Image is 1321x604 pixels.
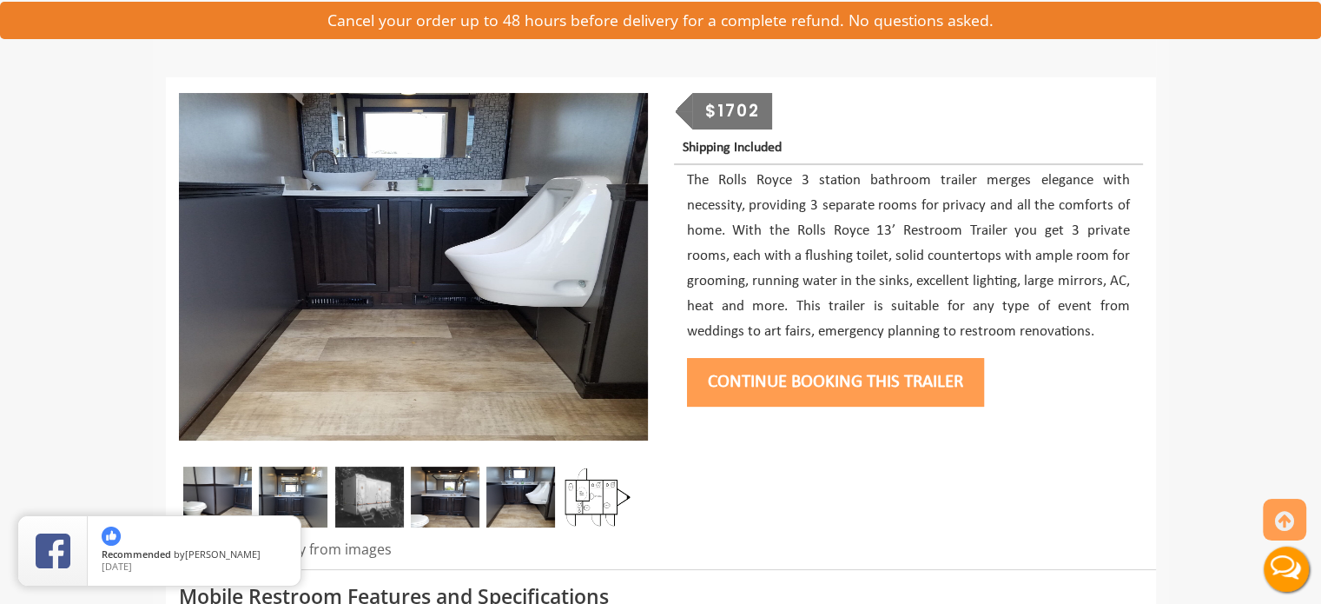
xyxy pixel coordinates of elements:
[687,358,984,407] button: Continue Booking this trailer
[683,136,1142,160] p: Shipping Included
[179,540,648,569] div: Products may vary from images
[411,467,479,528] img: Zoomed out full inside view of restroom station with a stall, a mirror and a sink
[259,467,327,528] img: Zoomed out inside view of restroom station with a mirror and sink
[486,467,555,528] img: Zoomed out inside view of male restroom station with a mirror, a urinal and a sink
[102,549,287,561] span: by
[183,467,252,528] img: A close view of inside of a station with a stall, mirror and cabinets
[102,548,171,561] span: Recommended
[102,527,121,546] img: thumbs up icon
[687,169,1130,344] p: The Rolls Royce 3 station bathroom trailer merges elegance with necessity, providing 3 separate r...
[36,534,70,568] img: Review Rating
[335,467,404,528] img: Side view of three station restroom trailer with three separate doors with signs
[185,548,261,561] span: [PERSON_NAME]
[692,93,772,129] div: $1702
[687,373,984,391] a: Continue Booking this trailer
[563,467,631,528] img: Floor Plan of 3 station restroom with sink and toilet
[1252,534,1321,604] button: Live Chat
[102,560,132,573] span: [DATE]
[179,93,648,441] img: Side view of three station restroom trailer with three separate doors with signs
